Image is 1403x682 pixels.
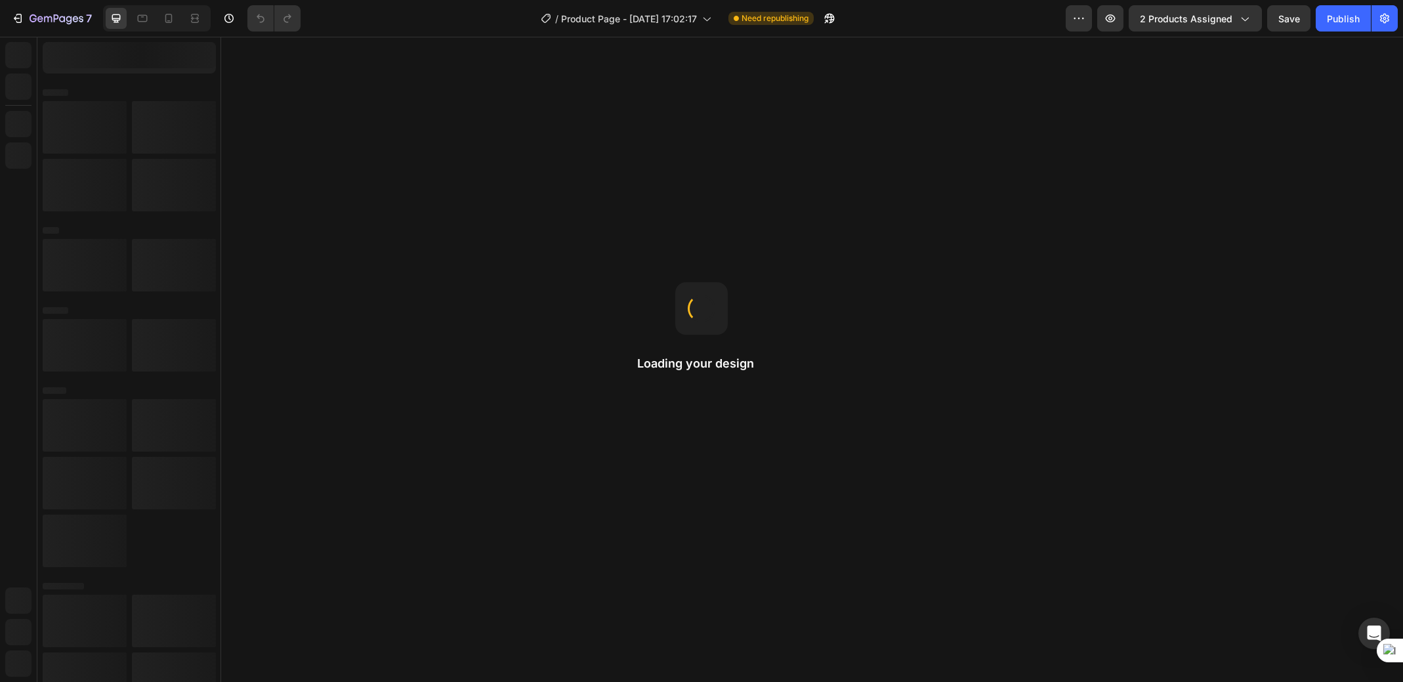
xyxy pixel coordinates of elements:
[1327,12,1360,26] div: Publish
[637,356,766,372] h2: Loading your design
[1129,5,1262,32] button: 2 products assigned
[1316,5,1371,32] button: Publish
[1267,5,1310,32] button: Save
[247,5,301,32] div: Undo/Redo
[561,12,697,26] span: Product Page - [DATE] 17:02:17
[1140,12,1232,26] span: 2 products assigned
[742,12,808,24] span: Need republishing
[555,12,558,26] span: /
[86,11,92,26] p: 7
[1358,618,1390,649] div: Open Intercom Messenger
[5,5,98,32] button: 7
[1278,13,1300,24] span: Save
